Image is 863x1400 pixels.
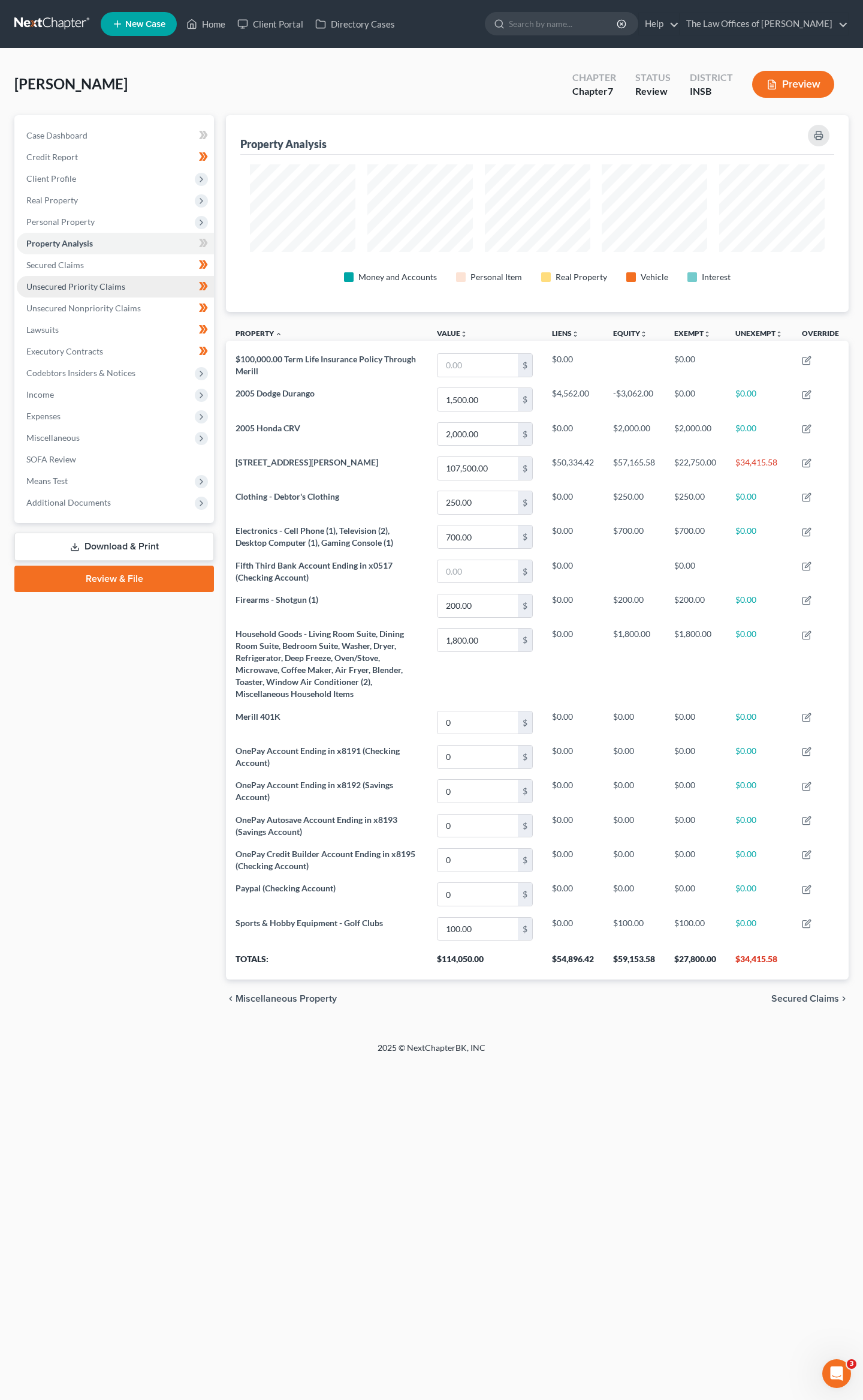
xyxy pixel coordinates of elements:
[437,525,518,548] input: 0.00
[604,451,665,485] td: $57,165.58
[240,137,327,151] div: Property Analysis
[236,525,393,548] span: Electronics - Cell Phone (1), Television (2), Desktop Computer (1), Gaming Console (1)
[437,354,518,377] input: 0.00
[26,368,135,378] span: Codebtors Insiders & Notices
[437,849,518,872] input: 0.00
[437,746,518,768] input: 0.00
[26,217,95,227] span: Personal Property
[437,560,518,583] input: 0.00
[26,130,87,140] span: Case Dashboard
[665,705,726,740] td: $0.00
[518,711,532,734] div: $
[226,994,337,1004] button: chevron_left Miscellaneous Property
[665,383,726,417] td: $0.00
[635,85,671,98] div: Review
[665,588,726,623] td: $200.00
[236,746,400,768] span: OnePay Account Ending in x8191 (Checking Account)
[542,774,604,809] td: $0.00
[680,13,848,35] a: The Law Offices of [PERSON_NAME]
[437,491,518,514] input: 0.00
[437,815,518,837] input: 0.00
[726,705,792,740] td: $0.00
[847,1359,856,1369] span: 3
[665,485,726,519] td: $250.00
[518,423,532,446] div: $
[26,281,125,292] span: Unsecured Priority Claims
[437,388,518,411] input: 0.00
[726,623,792,705] td: $0.00
[704,331,711,338] i: unfold_more
[437,329,467,338] a: Valueunfold_more
[665,451,726,485] td: $22,750.00
[437,629,518,651] input: 0.00
[226,946,427,980] th: Totals:
[792,322,849,349] th: Override
[231,13,309,35] a: Client Portal
[572,85,616,98] div: Chapter
[726,912,792,946] td: $0.00
[470,271,522,283] div: Personal Item
[604,383,665,417] td: -$3,062.00
[604,705,665,740] td: $0.00
[726,451,792,485] td: $34,415.58
[518,746,532,768] div: $
[604,623,665,705] td: $1,800.00
[358,271,437,283] div: Money and Accounts
[518,525,532,548] div: $
[509,13,618,35] input: Search by name...
[236,883,336,893] span: Paypal (Checking Account)
[236,457,378,467] span: [STREET_ADDRESS][PERSON_NAME]
[437,780,518,803] input: 0.00
[542,417,604,451] td: $0.00
[17,341,214,362] a: Executory Contracts
[437,918,518,941] input: 0.00
[518,354,532,377] div: $
[518,388,532,411] div: $
[690,85,733,98] div: INSB
[236,994,337,1004] span: Miscellaneous Property
[236,849,415,871] span: OnePay Credit Builder Account Ending in x8195 (Checking Account)
[674,329,711,338] a: Exemptunfold_more
[275,331,282,338] i: expand_less
[542,348,604,382] td: $0.00
[236,629,404,699] span: Household Goods - Living Room Suite, Dining Room Suite, Bedroom Suite, Washer, Dryer, Refrigerato...
[26,173,76,184] span: Client Profile
[236,711,280,722] span: Merill 401K
[236,423,300,433] span: 2005 Honda CRV
[309,13,401,35] a: Directory Cases
[437,594,518,617] input: 0.00
[726,774,792,809] td: $0.00
[735,329,783,338] a: Unexemptunfold_more
[542,383,604,417] td: $4,562.00
[26,238,93,248] span: Property Analysis
[14,533,214,561] a: Download & Print
[665,623,726,705] td: $1,800.00
[14,566,214,592] a: Review & File
[14,75,128,92] span: [PERSON_NAME]
[542,740,604,774] td: $0.00
[17,276,214,298] a: Unsecured Priority Claims
[518,457,532,480] div: $
[771,994,839,1004] span: Secured Claims
[665,740,726,774] td: $0.00
[542,912,604,946] td: $0.00
[604,588,665,623] td: $200.00
[604,809,665,843] td: $0.00
[604,520,665,554] td: $700.00
[26,454,76,464] span: SOFA Review
[771,994,849,1004] button: Secured Claims chevron_right
[639,13,679,35] a: Help
[604,485,665,519] td: $250.00
[437,423,518,446] input: 0.00
[518,849,532,872] div: $
[542,451,604,485] td: $50,334.42
[437,883,518,906] input: 0.00
[822,1359,851,1388] iframe: Intercom live chat
[604,774,665,809] td: $0.00
[726,946,792,980] th: $34,415.58
[726,809,792,843] td: $0.00
[604,946,665,980] th: $59,153.58
[665,520,726,554] td: $700.00
[180,13,231,35] a: Home
[518,491,532,514] div: $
